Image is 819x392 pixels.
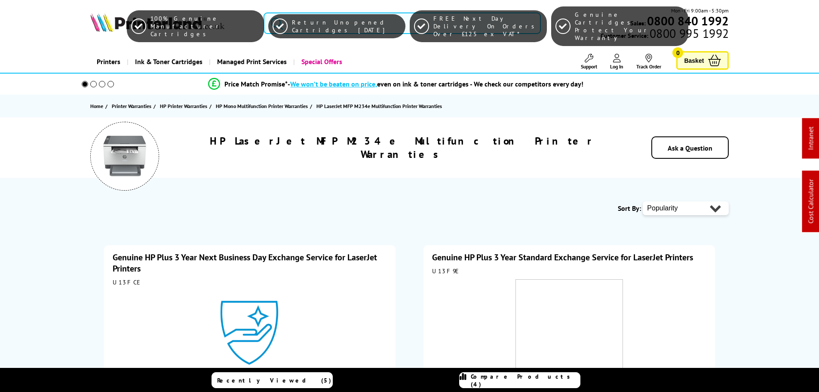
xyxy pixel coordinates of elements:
[432,252,693,263] a: Genuine HP Plus 3 Year Standard Exchange Service for LaserJet Printers
[150,15,259,38] span: 100% Genuine Manufacturer Cartridges
[113,278,387,286] div: U13FCE
[135,51,202,73] span: Ink & Toner Cartridges
[807,179,815,224] a: Cost Calculator
[70,77,722,92] li: modal_Promise
[316,103,442,109] span: HP LaserJet MFP M234e Multifunction Printer Warranties
[113,252,377,274] a: Genuine HP Plus 3 Year Next Business Day Exchange Service for LaserJet Printers
[672,47,683,58] span: 0
[581,63,597,70] span: Support
[610,63,623,70] span: Log In
[581,54,597,70] a: Support
[160,102,209,111] a: HP Printer Warranties
[217,377,331,384] span: Recently Viewed (5)
[668,144,712,152] a: Ask a Question
[471,373,580,388] span: Compare Products (4)
[515,279,623,387] img: HP Plus 3 Year Standard Exchange Service for LaserJet Printers
[292,19,401,34] span: Return Unopened Cartridges [DATE]
[224,80,288,88] span: Price Match Promise*
[459,372,580,388] a: Compare Products (4)
[90,51,127,73] a: Printers
[433,15,542,38] span: FREE Next Day Delivery On Orders Over £125 ex VAT*
[676,51,729,70] a: Basket 0
[618,204,641,213] span: Sort By:
[636,54,661,70] a: Track Order
[185,134,620,161] h1: HP LaserJet MFP M234e Multifunction Printer Warranties
[216,102,308,111] span: HP Mono Multifunction Printer Warranties
[610,54,623,70] a: Log In
[290,80,377,88] span: We won’t be beaten on price,
[103,135,146,178] img: HP LaserJet MFP M234e Multifunction Printer Warranties
[432,267,706,275] div: U13F9E
[216,102,310,111] a: HP Mono Multifunction Printer Warranties
[575,11,684,42] span: Genuine Cartridges Protect Your Warranty
[807,127,815,150] a: Intranet
[293,51,349,73] a: Special Offers
[209,51,293,73] a: Managed Print Services
[90,102,105,111] a: Home
[212,372,333,388] a: Recently Viewed (5)
[127,51,209,73] a: Ink & Toner Cartridges
[112,102,153,111] a: Printer Warranties
[160,102,207,111] span: HP Printer Warranties
[112,102,151,111] span: Printer Warranties
[288,80,583,88] div: - even on ink & toner cartridges - We check our competitors every day!
[684,55,704,66] span: Basket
